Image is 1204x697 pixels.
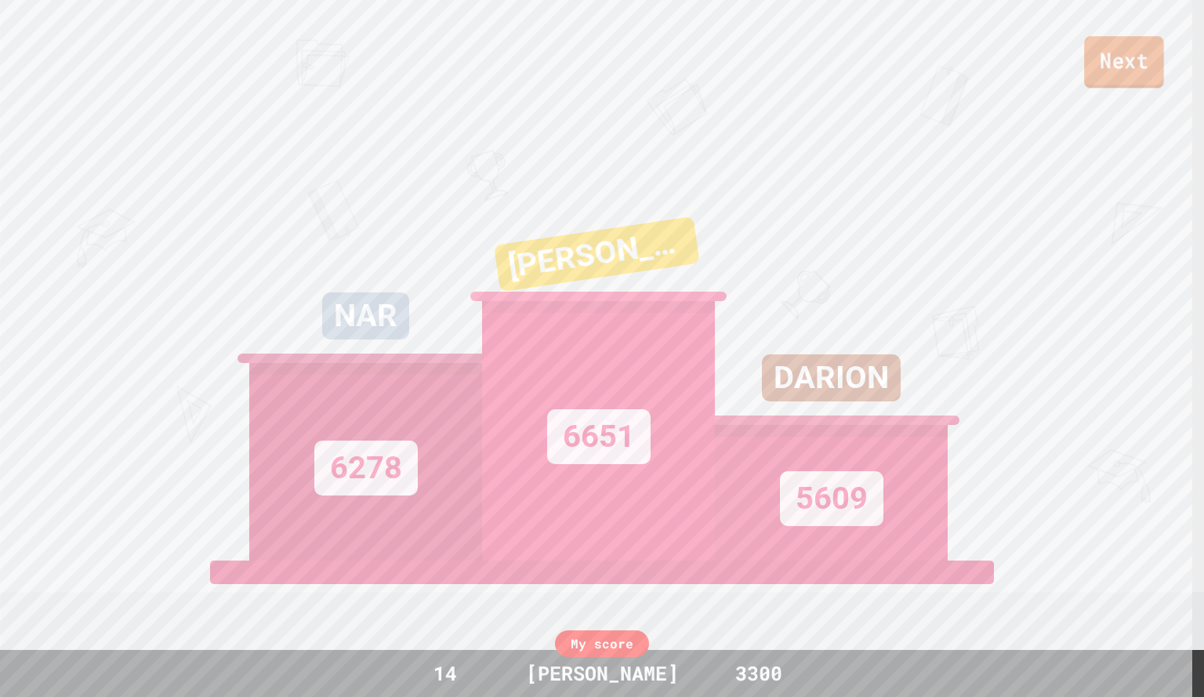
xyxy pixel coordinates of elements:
[1084,36,1164,88] a: Next
[494,216,700,292] div: [PERSON_NAME]
[762,354,901,401] div: DARION
[322,292,409,339] div: NAR
[555,630,649,657] div: My score
[386,659,504,688] div: 14
[510,659,694,688] div: [PERSON_NAME]
[780,471,883,526] div: 5609
[314,441,418,496] div: 6278
[547,409,651,464] div: 6651
[700,659,818,688] div: 3300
